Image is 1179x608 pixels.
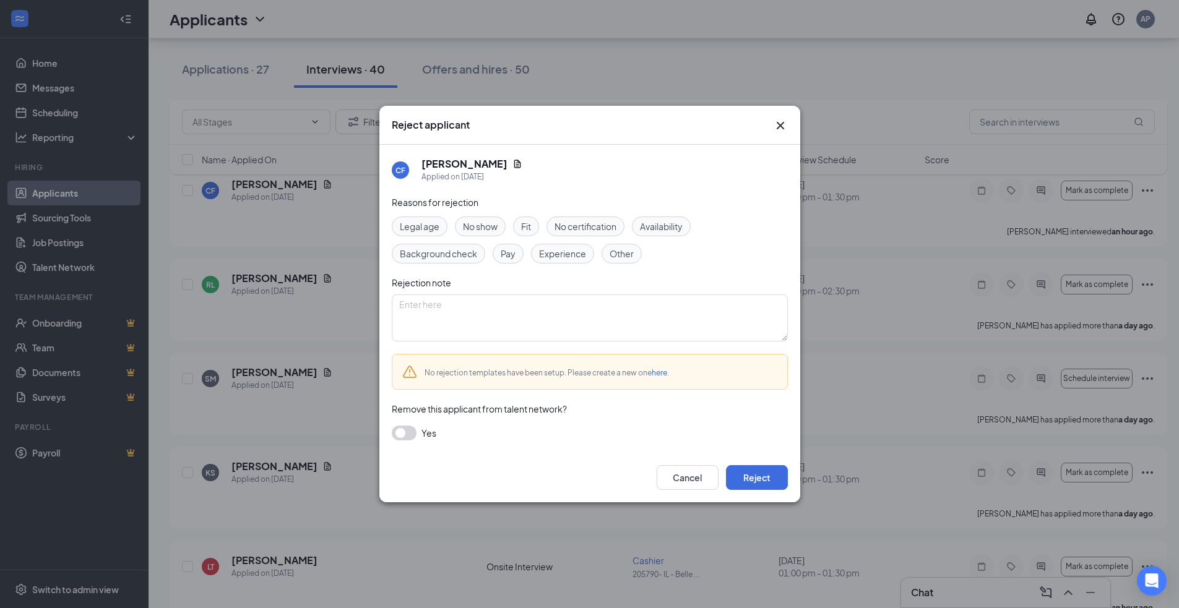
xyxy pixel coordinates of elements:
[610,247,634,260] span: Other
[512,159,522,169] svg: Document
[421,157,507,171] h5: [PERSON_NAME]
[652,368,667,377] a: here
[773,118,788,133] svg: Cross
[392,403,567,414] span: Remove this applicant from talent network?
[640,220,683,233] span: Availability
[395,165,405,176] div: CF
[421,426,436,440] span: Yes
[773,118,788,133] button: Close
[555,220,616,233] span: No certification
[402,364,417,379] svg: Warning
[425,368,669,377] span: No rejection templates have been setup. Please create a new one .
[400,220,439,233] span: Legal age
[392,197,478,208] span: Reasons for rejection
[539,247,586,260] span: Experience
[521,220,531,233] span: Fit
[392,118,470,132] h3: Reject applicant
[421,171,522,183] div: Applied on [DATE]
[501,247,516,260] span: Pay
[392,277,451,288] span: Rejection note
[726,465,788,490] button: Reject
[1137,566,1167,596] div: Open Intercom Messenger
[657,465,719,490] button: Cancel
[400,247,477,260] span: Background check
[463,220,498,233] span: No show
